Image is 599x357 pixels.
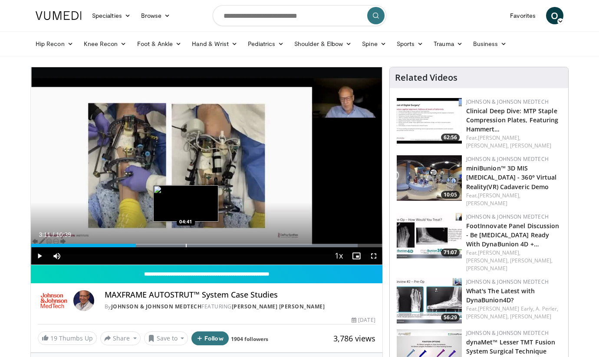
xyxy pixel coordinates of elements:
video-js: Video Player [31,67,382,265]
a: 1904 followers [231,335,268,343]
a: [PERSON_NAME] Early, [478,305,534,312]
a: A. Perler, [536,305,558,312]
div: Feat. [466,134,561,150]
a: Johnson & Johnson MedTech [111,303,202,310]
img: image.jpeg [153,185,218,222]
img: Johnson & Johnson MedTech [38,290,70,311]
img: VuMedi Logo [36,11,82,20]
a: [PERSON_NAME] [510,313,551,320]
a: Johnson & Johnson MedTech [466,213,549,220]
a: 62:56 [397,98,462,144]
button: Fullscreen [365,247,382,265]
h4: Related Videos [395,72,457,83]
div: Progress Bar [31,244,382,247]
a: Specialties [87,7,136,24]
button: Enable picture-in-picture mode [348,247,365,265]
span: 19 [50,334,57,342]
a: 19 Thumbs Up [38,331,97,345]
a: Johnson & Johnson MedTech [466,155,549,163]
a: Johnson & Johnson MedTech [466,329,549,337]
a: dynaMet™ Lesser TMT Fusion System Surgical Technique [466,338,556,355]
img: 3c409185-a7a1-460e-ae30-0289bded164f.150x105_q85_crop-smart_upscale.jpg [397,213,462,259]
a: 10:05 [397,155,462,201]
span: 10:39 [56,231,71,238]
a: Shoulder & Elbow [289,35,357,52]
a: [PERSON_NAME] [510,142,551,149]
img: Avatar [73,290,94,311]
div: Feat. [466,192,561,207]
a: Favorites [505,7,541,24]
span: 62:56 [441,134,460,141]
a: [PERSON_NAME] [466,265,507,272]
div: By FEATURING [105,303,375,311]
img: 64bb184f-7417-4091-bbfa-a7534f701469.150x105_q85_crop-smart_upscale.jpg [397,98,462,144]
a: Knee Recon [79,35,132,52]
button: Save to [144,331,188,345]
a: Sports [392,35,429,52]
a: [PERSON_NAME], [466,142,509,149]
a: 56:29 [397,278,462,324]
a: Pediatrics [243,35,289,52]
a: Johnson & Johnson MedTech [466,98,549,105]
a: [PERSON_NAME], [466,257,509,264]
a: Business [468,35,512,52]
button: Play [31,247,48,265]
button: Share [100,331,141,345]
a: Hand & Wrist [187,35,243,52]
a: [PERSON_NAME], [478,134,520,141]
a: [PERSON_NAME], [510,257,553,264]
a: Browse [136,7,176,24]
div: [DATE] [352,316,375,324]
a: What's The Latest with DynaBunion4D? [466,287,535,304]
a: [PERSON_NAME], [478,192,520,199]
span: 3:11 [39,231,50,238]
a: 71:07 [397,213,462,259]
div: Feat. [466,305,561,321]
a: Clinical Deep Dive: MTP Staple Compression Plates, Featuring Hammert… [466,107,559,133]
a: Johnson & Johnson MedTech [466,278,549,285]
button: Mute [48,247,66,265]
img: c1871fbd-349f-457a-8a2a-d1a0777736b8.150x105_q85_crop-smart_upscale.jpg [397,155,462,201]
a: Trauma [428,35,468,52]
a: [PERSON_NAME] [PERSON_NAME] [232,303,325,310]
input: Search topics, interventions [213,5,386,26]
a: [PERSON_NAME] [466,200,507,207]
a: miniBunion™ 3D MIS [MEDICAL_DATA] - 360° Virtual Reality(VR) Cadaveric Demo [466,164,557,190]
a: Foot & Ankle [132,35,187,52]
a: [PERSON_NAME], [478,249,520,256]
img: 5624e76b-66bb-4967-9e86-76a0e1851b2b.150x105_q85_crop-smart_upscale.jpg [397,278,462,324]
span: 3,786 views [333,333,375,344]
h4: MAXFRAME AUTOSTRUT™ System Case Studies [105,290,375,300]
a: FootInnovate Panel Discussion - Be [MEDICAL_DATA] Ready With DynaBunion 4D +… [466,222,560,248]
a: O [546,7,563,24]
div: Feat. [466,249,561,272]
a: [PERSON_NAME], [466,313,509,320]
span: / [53,231,54,238]
a: Hip Recon [30,35,79,52]
a: Spine [357,35,391,52]
span: 71:07 [441,249,460,256]
span: 10:05 [441,191,460,199]
span: 56:29 [441,314,460,321]
button: Follow [191,331,229,345]
button: Playback Rate [330,247,348,265]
